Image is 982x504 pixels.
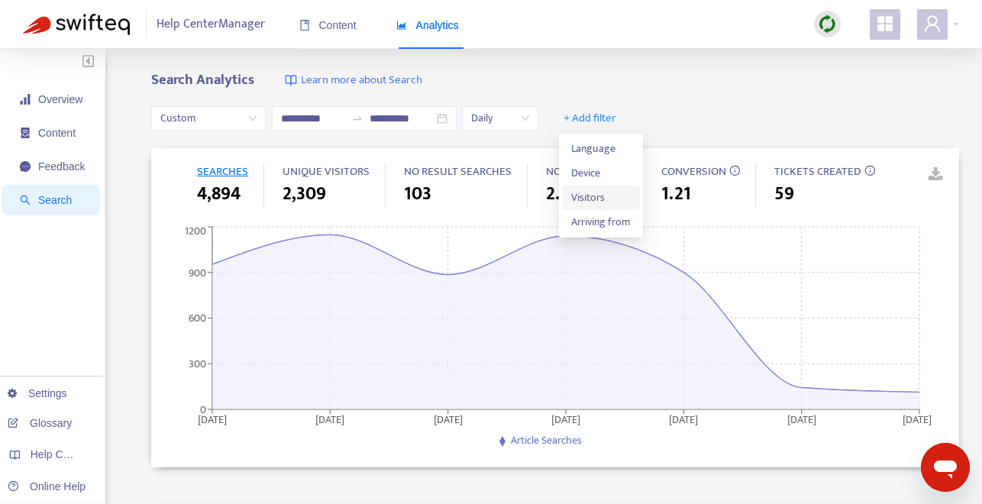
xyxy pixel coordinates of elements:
span: CONVERSION [661,162,726,181]
a: Settings [8,387,67,399]
span: + Add filter [564,109,616,128]
span: Content [38,127,76,139]
button: + Add filter [552,106,628,131]
span: container [20,128,31,138]
a: Learn more about Search [285,72,422,89]
span: Learn more about Search [301,72,422,89]
span: Analytics [396,19,459,31]
span: Custom [160,107,257,130]
a: Glossary [8,417,72,429]
span: Feedback [38,160,85,173]
span: signal [20,94,31,105]
tspan: [DATE] [903,411,932,428]
span: Content [299,19,357,31]
span: Daily [471,107,529,130]
tspan: 0 [200,401,206,418]
tspan: [DATE] [787,411,816,428]
span: Overview [38,93,82,105]
span: 103 [404,180,431,208]
span: Arriving from [571,214,631,231]
span: swap-right [351,112,363,124]
span: message [20,161,31,172]
iframe: Button to launch messaging window [921,443,970,492]
span: Device [571,165,631,182]
span: TICKETS CREATED [774,162,861,181]
tspan: 900 [189,264,206,282]
img: sync.dc5367851b00ba804db3.png [818,15,837,34]
tspan: [DATE] [434,411,463,428]
tspan: 300 [189,355,206,373]
b: Search Analytics [151,68,254,92]
span: Article Searches [511,431,582,449]
tspan: 1200 [185,222,206,240]
a: Online Help [8,480,86,493]
tspan: 600 [189,309,206,327]
span: search [20,195,31,205]
tspan: [DATE] [670,411,699,428]
span: 59 [774,180,794,208]
tspan: [DATE] [198,411,227,428]
span: NO RESULT SEARCHES [404,162,512,181]
span: Help Center Manager [157,10,265,39]
span: book [299,20,310,31]
img: image-link [285,74,297,86]
span: Help Centers [31,448,93,460]
span: NO RESULT RATE [546,162,627,181]
span: 2,309 [283,180,326,208]
span: UNIQUE VISITORS [283,162,370,181]
span: 4,894 [197,180,241,208]
span: area-chart [396,20,407,31]
span: Language [571,141,631,157]
span: user [923,15,942,33]
span: SEARCHES [197,162,248,181]
span: to [351,112,363,124]
tspan: [DATE] [551,411,580,428]
span: 1.21 [661,180,691,208]
tspan: [DATE] [316,411,345,428]
span: appstore [876,15,894,33]
span: 2.1% [546,180,580,208]
img: Swifteq [23,14,130,35]
span: Search [38,194,72,206]
span: Visitors [571,189,631,206]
